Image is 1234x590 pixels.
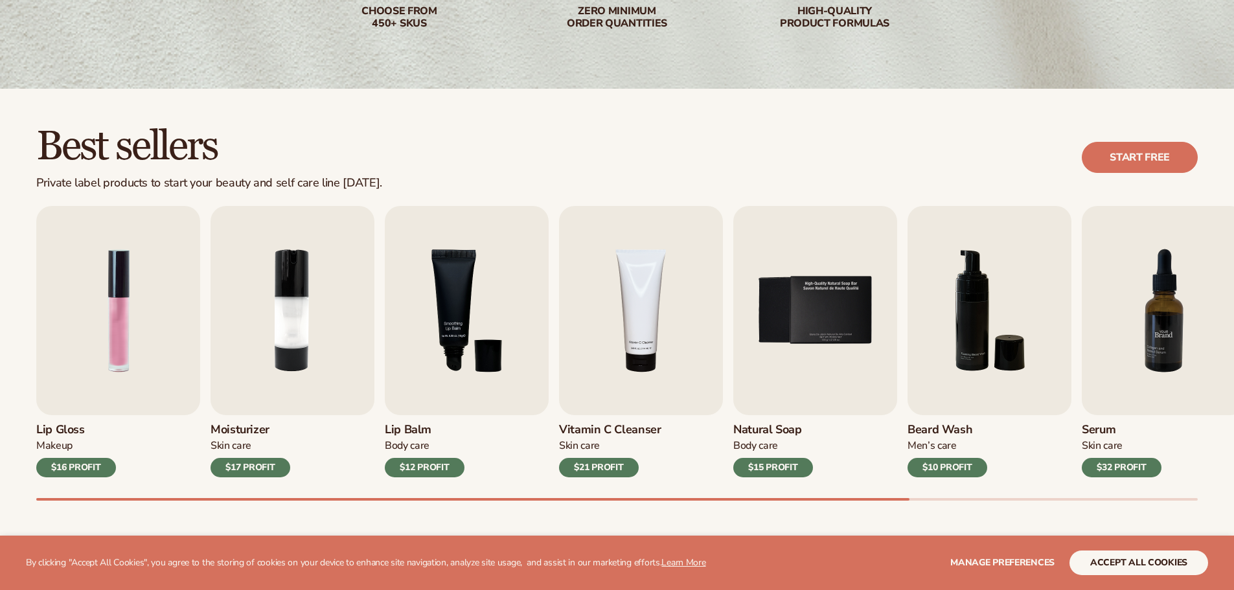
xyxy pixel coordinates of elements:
h2: Best sellers [36,125,382,168]
div: Skin Care [559,439,661,453]
div: Skin Care [211,439,290,453]
div: High-quality product formulas [752,5,918,30]
div: Makeup [36,439,116,453]
h3: Moisturizer [211,423,290,437]
div: $21 PROFIT [559,458,639,477]
div: Choose from 450+ Skus [317,5,483,30]
p: By clicking "Accept All Cookies", you agree to the storing of cookies on your device to enhance s... [26,558,706,569]
div: $10 PROFIT [908,458,987,477]
div: Skin Care [1082,439,1161,453]
a: 4 / 9 [559,206,723,477]
a: 5 / 9 [733,206,897,477]
div: Body Care [385,439,464,453]
h3: Lip Balm [385,423,464,437]
a: 6 / 9 [908,206,1071,477]
span: Manage preferences [950,556,1055,569]
button: Manage preferences [950,550,1055,575]
div: $32 PROFIT [1082,458,1161,477]
div: $12 PROFIT [385,458,464,477]
a: 1 / 9 [36,206,200,477]
a: Start free [1082,142,1198,173]
h3: Lip Gloss [36,423,116,437]
div: Men’s Care [908,439,987,453]
div: Private label products to start your beauty and self care line [DATE]. [36,176,382,190]
div: $17 PROFIT [211,458,290,477]
button: accept all cookies [1069,550,1208,575]
h3: Beard Wash [908,423,987,437]
div: Zero minimum order quantities [534,5,700,30]
a: Learn More [661,556,705,569]
a: 2 / 9 [211,206,374,477]
a: 3 / 9 [385,206,549,477]
div: $16 PROFIT [36,458,116,477]
h3: Serum [1082,423,1161,437]
h3: Vitamin C Cleanser [559,423,661,437]
h3: Natural Soap [733,423,813,437]
div: Body Care [733,439,813,453]
div: $15 PROFIT [733,458,813,477]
